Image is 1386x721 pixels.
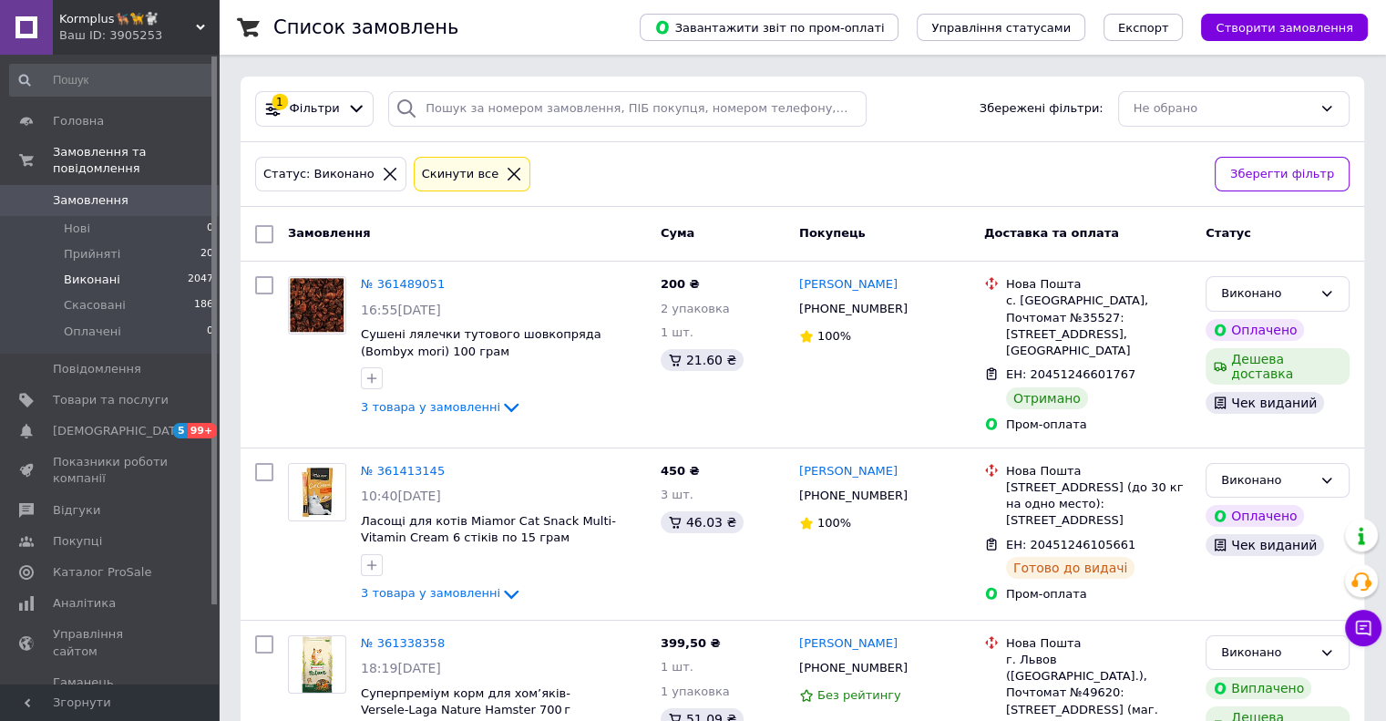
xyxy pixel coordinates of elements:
img: Фото товару [293,636,341,693]
div: Cкинути все [418,165,503,184]
span: Управління сайтом [53,626,169,659]
div: Готово до видачі [1006,557,1135,579]
span: 1 шт. [661,325,693,339]
span: 3 товара у замовленні [361,586,500,600]
span: 2047 [188,272,213,288]
a: 3 товара у замовленні [361,586,522,600]
span: 5 [173,423,188,438]
span: Скасовані [64,297,126,314]
span: Нові [64,221,90,237]
button: Чат з покупцем [1345,610,1381,646]
span: Повідомлення [53,361,141,377]
button: Зберегти фільтр [1215,157,1350,192]
span: Замовлення та повідомлення [53,144,219,177]
button: Створити замовлення [1201,14,1368,41]
span: 450 ₴ [661,464,700,478]
a: № 361489051 [361,277,445,291]
span: 399,50 ₴ [661,636,721,650]
span: Покупець [799,226,866,240]
span: Оплачені [64,324,121,340]
span: Головна [53,113,104,129]
div: [PHONE_NUMBER] [796,656,911,680]
div: Чек виданий [1206,534,1324,556]
span: 0 [207,324,213,340]
span: Аналітика [53,595,116,612]
div: Нова Пошта [1006,635,1191,652]
span: Фільтри [290,100,340,118]
span: [DEMOGRAPHIC_DATA] [53,423,188,439]
span: 186 [194,297,213,314]
div: Ваш ID: 3905253 [59,27,219,44]
span: 100% [817,516,851,530]
span: Статус [1206,226,1251,240]
div: Пром-оплата [1006,586,1191,603]
span: Cума [661,226,694,240]
span: Покупці [53,533,102,550]
div: Оплачено [1206,505,1304,527]
span: 3 товара у замовленні [361,400,500,414]
span: Виконані [64,272,120,288]
div: Виконано [1221,284,1312,304]
span: Гаманець компанії [53,675,169,707]
span: Створити замовлення [1216,21,1353,35]
span: Замовлення [288,226,370,240]
span: Замовлення [53,192,128,209]
div: Пром-оплата [1006,417,1191,433]
div: Виконано [1221,644,1312,663]
span: ЕН: 20451246105661 [1006,538,1135,551]
div: Чек виданий [1206,392,1324,414]
span: Відгуки [53,502,100,519]
span: Kormplus🐕‍🦺🦮🐩 [59,11,196,27]
h1: Список замовлень [273,16,458,38]
button: Завантажити звіт по пром-оплаті [640,14,898,41]
a: Фото товару [288,635,346,694]
span: 2 упаковка [661,302,730,315]
input: Пошук за номером замовлення, ПІБ покупця, номером телефону, Email, номером накладної [388,91,867,127]
span: Зберегти фільтр [1230,165,1334,184]
span: Експорт [1118,21,1169,35]
span: Каталог ProSale [53,564,151,581]
span: 99+ [188,423,218,438]
button: Управління статусами [917,14,1085,41]
div: 46.03 ₴ [661,511,744,533]
div: Не обрано [1134,99,1312,118]
a: Створити замовлення [1183,20,1368,34]
div: Отримано [1006,387,1088,409]
a: Суперпреміум корм для хом’яків- Versele‑Laga Nature Hamster 700 г [361,686,570,717]
span: 1 упаковка [661,685,730,698]
div: [STREET_ADDRESS] (до 30 кг на одно место): [STREET_ADDRESS] [1006,479,1191,530]
span: Без рейтингу [817,688,901,702]
span: Прийняті [64,246,120,263]
div: Нова Пошта [1006,276,1191,293]
a: Сушені лялечки тутового шовкопряда (Bombyx mori) 100 грам [361,327,601,358]
span: 1 шт. [661,660,693,674]
a: Фото товару [288,463,346,521]
div: Дешева доставка [1206,348,1350,385]
div: 1 [272,94,288,110]
a: 3 товара у замовленні [361,400,522,414]
span: Показники роботи компанії [53,454,169,487]
span: Завантажити звіт по пром-оплаті [654,19,884,36]
span: Управління статусами [931,21,1071,35]
a: № 361413145 [361,464,445,478]
img: Фото товару [289,464,345,520]
a: Фото товару [288,276,346,335]
div: Статус: Виконано [260,165,378,184]
span: 3 шт. [661,488,693,501]
button: Експорт [1104,14,1184,41]
div: Нова Пошта [1006,463,1191,479]
img: Фото товару [289,277,345,334]
div: Оплачено [1206,319,1304,341]
div: с. [GEOGRAPHIC_DATA], Почтомат №35527: [STREET_ADDRESS], [GEOGRAPHIC_DATA] [1006,293,1191,359]
input: Пошук [9,64,215,97]
span: Доставка та оплата [984,226,1119,240]
span: 10:40[DATE] [361,489,441,503]
a: Ласощі для котів Miamor Cat Snack Multi-Vitamin Cream 6 стіків по 15 грам [361,514,616,545]
div: [PHONE_NUMBER] [796,297,911,321]
span: 100% [817,329,851,343]
div: Виплачено [1206,677,1311,699]
span: Товари та послуги [53,392,169,408]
